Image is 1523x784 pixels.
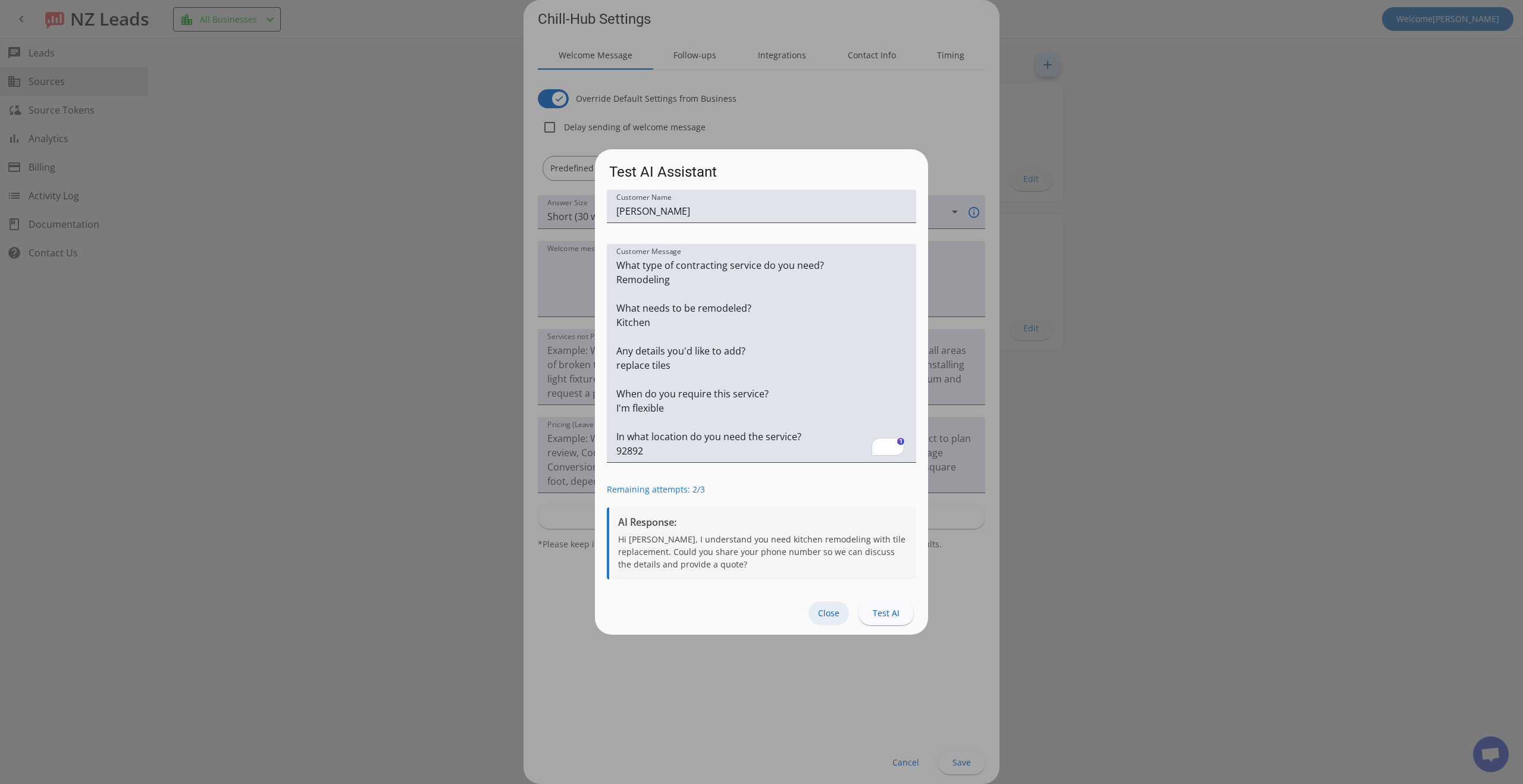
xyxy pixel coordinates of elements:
[858,601,914,625] button: Test AI
[616,247,681,257] mat-label: Customer Message
[618,533,907,570] div: Hi [PERSON_NAME], I understand you need kitchen remodeling with tile replacement. Could you share...
[607,484,705,495] span: Remaining attempts: 2/3
[616,193,672,203] mat-label: Customer Name
[873,609,900,618] span: Test AI
[818,609,839,618] span: Close
[618,516,907,528] h3: AI Response:
[808,601,849,625] button: Close
[595,149,928,189] h2: Test AI Assistant
[616,258,907,458] textarea: To enrich screen reader interactions, please activate Accessibility in Grammarly extension settings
